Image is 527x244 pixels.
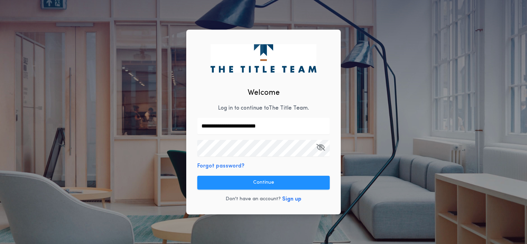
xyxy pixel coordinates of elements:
[248,87,280,99] h2: Welcome
[226,196,281,203] p: Don't have an account?
[197,162,245,170] button: Forgot password?
[218,104,309,112] p: Log in to continue to The Title Team .
[282,195,301,203] button: Sign up
[197,176,330,190] button: Continue
[210,44,316,72] img: logo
